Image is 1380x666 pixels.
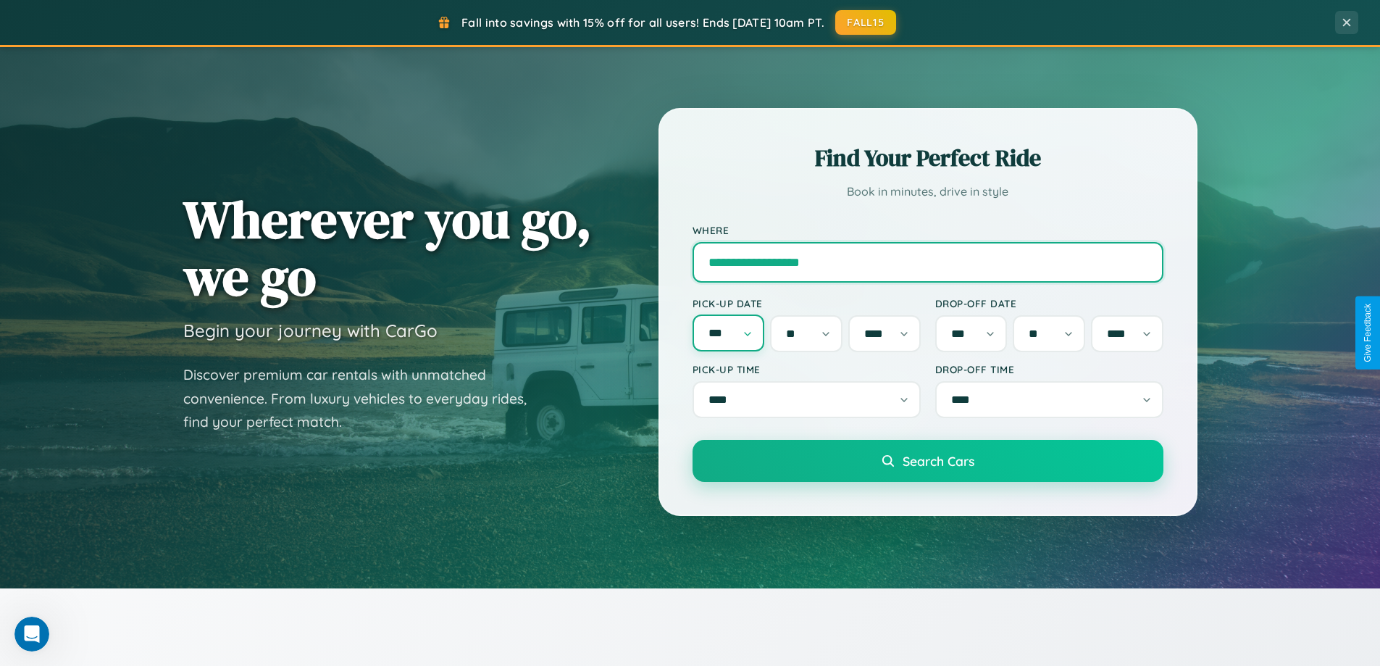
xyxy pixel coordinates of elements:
[183,191,592,305] h1: Wherever you go, we go
[14,617,49,652] iframe: Intercom live chat
[693,181,1163,202] p: Book in minutes, drive in style
[693,142,1163,174] h2: Find Your Perfect Ride
[693,440,1163,482] button: Search Cars
[183,320,438,341] h3: Begin your journey with CarGo
[693,363,921,375] label: Pick-up Time
[835,10,896,35] button: FALL15
[935,363,1163,375] label: Drop-off Time
[461,15,824,30] span: Fall into savings with 15% off for all users! Ends [DATE] 10am PT.
[1363,304,1373,362] div: Give Feedback
[903,453,974,469] span: Search Cars
[693,297,921,309] label: Pick-up Date
[183,363,545,434] p: Discover premium car rentals with unmatched convenience. From luxury vehicles to everyday rides, ...
[693,224,1163,236] label: Where
[935,297,1163,309] label: Drop-off Date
